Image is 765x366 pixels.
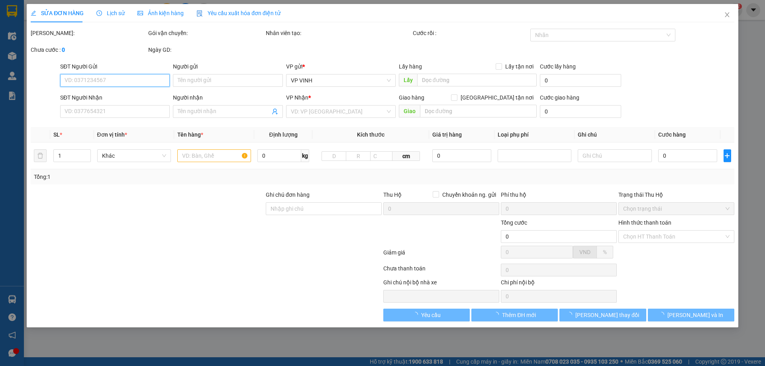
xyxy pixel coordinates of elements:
[357,131,384,138] span: Kích thước
[540,63,576,70] label: Cước lấy hàng
[724,153,731,159] span: plus
[196,10,280,16] span: Yêu cầu xuất hóa đơn điện tử
[34,172,295,181] div: Tổng: 1
[266,29,411,37] div: Nhân viên tạo:
[648,309,734,321] button: [PERSON_NAME] và In
[272,108,278,115] span: user-add
[502,62,537,71] span: Lấy tận nơi
[559,309,646,321] button: [PERSON_NAME] thay đổi
[370,151,392,161] input: C
[501,278,617,290] div: Chi phí nội bộ
[399,63,422,70] span: Lấy hàng
[417,74,537,86] input: Dọc đường
[716,4,738,26] button: Close
[603,249,607,255] span: %
[501,219,527,226] span: Tổng cước
[15,34,74,61] span: [GEOGRAPHIC_DATA], [GEOGRAPHIC_DATA] ↔ [GEOGRAPHIC_DATA]
[96,10,102,16] span: clock-circle
[137,10,143,16] span: picture
[540,105,621,118] input: Cước giao hàng
[16,6,74,32] strong: CHUYỂN PHÁT NHANH AN PHÚ QUÝ
[173,93,282,102] div: Người nhận
[148,29,264,37] div: Gói vận chuyển:
[291,74,391,86] span: VP VINH
[457,93,537,102] span: [GEOGRAPHIC_DATA] tận nơi
[494,127,575,143] th: Loại phụ phí
[102,150,166,162] span: Khác
[137,10,184,16] span: Ảnh kiện hàng
[173,62,282,71] div: Người gửi
[501,190,617,202] div: Phí thu hộ
[439,190,499,199] span: Chuyển khoản ng. gửi
[724,149,731,162] button: plus
[31,10,84,16] span: SỬA ĐƠN HÀNG
[567,312,575,317] span: loading
[540,74,621,87] input: Cước lấy hàng
[266,202,382,215] input: Ghi chú đơn hàng
[383,192,402,198] span: Thu Hộ
[399,105,420,117] span: Giao
[493,312,502,317] span: loading
[60,93,170,102] div: SĐT Người Nhận
[399,74,417,86] span: Lấy
[196,10,203,17] img: icon
[346,151,371,161] input: R
[383,278,499,290] div: Ghi chú nội bộ nhà xe
[471,309,558,321] button: Thêm ĐH mới
[658,131,686,138] span: Cước hàng
[413,29,529,37] div: Cước rồi :
[148,45,264,54] div: Ngày GD:
[540,94,579,101] label: Cước giao hàng
[31,29,147,37] div: [PERSON_NAME]:
[432,131,462,138] span: Giá trị hàng
[269,131,297,138] span: Định lượng
[301,149,309,162] span: kg
[724,12,730,18] span: close
[286,62,396,71] div: VP gửi
[575,127,655,143] th: Ghi chú
[618,190,734,199] div: Trạng thái Thu Hộ
[286,94,308,101] span: VP Nhận
[4,43,14,82] img: logo
[618,219,671,226] label: Hình thức thanh toán
[579,249,590,255] span: VND
[96,10,125,16] span: Lịch sử
[392,151,420,161] span: cm
[322,151,346,161] input: D
[667,311,723,319] span: [PERSON_NAME] và In
[382,248,500,262] div: Giảm giá
[53,131,60,138] span: SL
[412,312,421,317] span: loading
[502,311,536,319] span: Thêm ĐH mới
[382,264,500,278] div: Chưa thanh toán
[97,131,127,138] span: Đơn vị tính
[399,94,424,101] span: Giao hàng
[31,45,147,54] div: Chưa cước :
[266,192,310,198] label: Ghi chú đơn hàng
[575,311,639,319] span: [PERSON_NAME] thay đổi
[421,311,441,319] span: Yêu cầu
[578,149,651,162] input: Ghi Chú
[659,312,667,317] span: loading
[177,149,251,162] input: VD: Bàn, Ghế
[31,10,36,16] span: edit
[420,105,537,117] input: Dọc đường
[383,309,470,321] button: Yêu cầu
[177,131,203,138] span: Tên hàng
[60,62,170,71] div: SĐT Người Gửi
[623,203,730,215] span: Chọn trạng thái
[34,149,47,162] button: delete
[62,47,65,53] b: 0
